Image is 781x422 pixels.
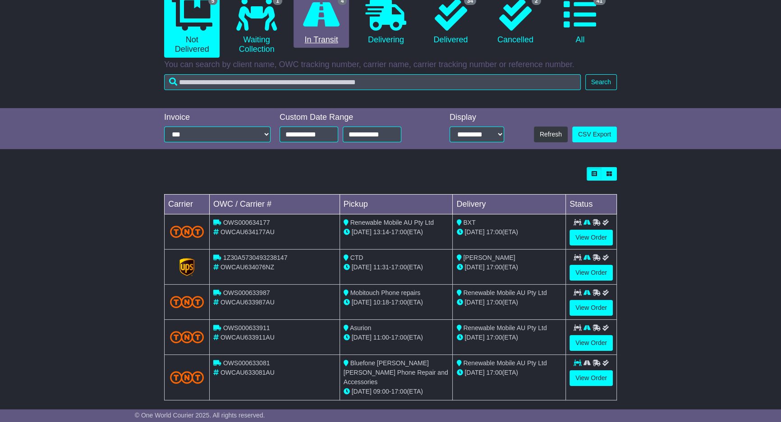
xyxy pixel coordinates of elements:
span: OWCAU633081AU [221,369,275,376]
span: 11:31 [373,263,389,271]
span: 17:00 [486,369,502,376]
a: View Order [570,370,613,386]
span: 17:00 [391,299,407,306]
span: Renewable Mobile AU Pty Ltd [463,359,547,367]
img: TNT_Domestic.png [170,226,204,238]
div: - (ETA) [344,298,449,307]
div: (ETA) [456,298,562,307]
img: TNT_Domestic.png [170,296,204,308]
div: Custom Date Range [280,113,424,123]
p: You can search by client name, OWC tracking number, carrier name, carrier tracking number or refe... [164,60,617,70]
span: 13:14 [373,228,389,236]
span: Asurion [350,324,371,331]
span: Renewable Mobile AU Pty Ltd [463,324,547,331]
div: - (ETA) [344,227,449,237]
div: (ETA) [456,227,562,237]
span: © One World Courier 2025. All rights reserved. [135,412,265,419]
a: View Order [570,230,613,245]
span: 17:00 [391,228,407,236]
span: [DATE] [464,369,484,376]
span: [DATE] [352,299,372,306]
span: 17:00 [486,228,502,236]
span: Renewable Mobile AU Pty Ltd [463,289,547,296]
a: View Order [570,335,613,351]
a: View Order [570,265,613,281]
span: Renewable Mobile AU Pty Ltd [350,219,434,226]
span: 17:00 [486,299,502,306]
div: (ETA) [456,368,562,377]
span: [DATE] [464,228,484,236]
div: Invoice [164,113,271,123]
span: Bluefone [PERSON_NAME] [PERSON_NAME] Phone Repair and Accessories [344,359,448,386]
td: Delivery [453,195,566,214]
img: GetCarrierServiceLogo [179,258,195,276]
span: [DATE] [352,388,372,395]
a: View Order [570,300,613,316]
span: OWS000633081 [223,359,270,367]
span: 10:18 [373,299,389,306]
span: 11:00 [373,334,389,341]
span: [DATE] [352,334,372,341]
span: [DATE] [464,263,484,271]
td: Status [566,195,617,214]
span: OWS000633911 [223,324,270,331]
span: OWCAU633911AU [221,334,275,341]
div: (ETA) [456,263,562,272]
span: [DATE] [464,334,484,341]
span: [DATE] [464,299,484,306]
span: OWCAU634076NZ [221,263,274,271]
span: 09:00 [373,388,389,395]
img: TNT_Domestic.png [170,371,204,383]
span: 17:00 [391,388,407,395]
img: TNT_Domestic.png [170,331,204,343]
div: (ETA) [456,333,562,342]
span: CTD [350,254,363,261]
span: OWS000634177 [223,219,270,226]
span: 17:00 [486,334,502,341]
td: Pickup [340,195,453,214]
a: CSV Export [572,127,617,142]
span: 1Z30A5730493238147 [223,254,287,261]
span: 17:00 [391,334,407,341]
span: OWCAU633987AU [221,299,275,306]
span: [PERSON_NAME] [463,254,515,261]
span: [DATE] [352,263,372,271]
div: - (ETA) [344,263,449,272]
span: OWS000633987 [223,289,270,296]
span: OWCAU634177AU [221,228,275,236]
span: [DATE] [352,228,372,236]
span: Mobitouch Phone repairs [350,289,421,296]
span: 17:00 [486,263,502,271]
div: - (ETA) [344,333,449,342]
button: Refresh [534,127,568,142]
span: BXT [463,219,475,226]
span: 17:00 [391,263,407,271]
td: OWC / Carrier # [210,195,340,214]
button: Search [585,74,617,90]
div: Display [450,113,504,123]
div: - (ETA) [344,387,449,396]
td: Carrier [165,195,210,214]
